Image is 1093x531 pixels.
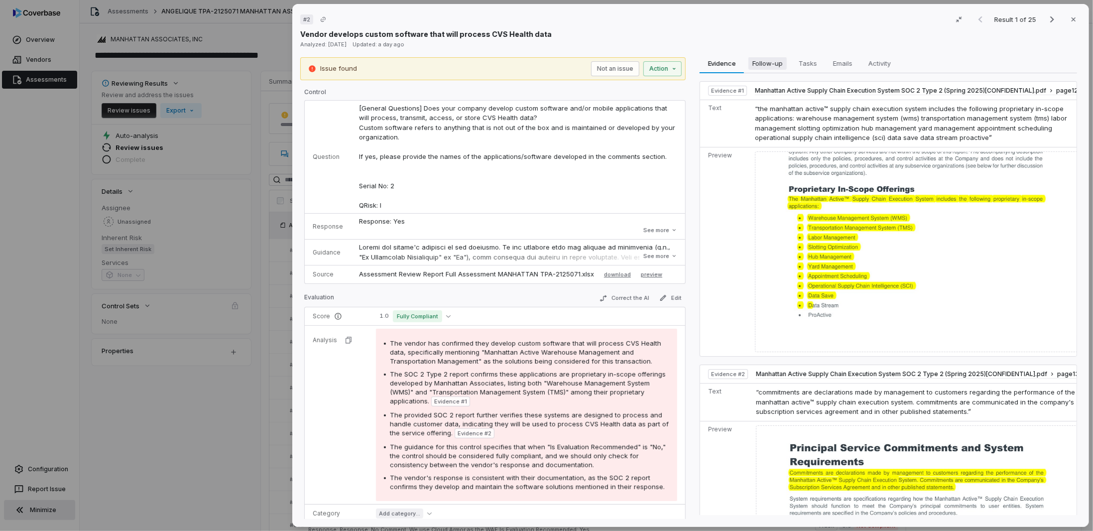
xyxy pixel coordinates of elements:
span: The SOC 2 Type 2 report confirms these applications are proprietary in-scope offerings developed ... [390,370,666,405]
button: See more [640,221,680,239]
span: Manhattan Active Supply Chain Execution System SOC 2 Type 2 (Spring 2025)[CONFIDENTIAL].pdf [755,87,1046,95]
button: See more [640,247,680,265]
p: Question [313,153,343,161]
span: The vendor's response is consistent with their documentation, as the SOC 2 report confirms they d... [390,474,665,491]
p: Assessment Review Report Full Assessment MANHATTAN TPA-2125071.xlsx [359,269,594,279]
span: Evidence # 1 [711,87,744,95]
button: Copy link [314,10,332,28]
button: Manhattan Active Supply Chain Execution System SOC 2 Type 2 (Spring 2025)[CONFIDENTIAL].pdfpage12 [755,87,1078,95]
p: Score [313,312,360,320]
span: Activity [864,57,895,70]
span: [General Questions] Does your company develop custom software and/or mobile applications that wil... [359,104,677,209]
span: Evidence [704,57,740,70]
p: Source [313,270,343,278]
p: Guidance [313,249,343,257]
span: Evidence # 2 [458,429,491,437]
span: Tasks [795,57,821,70]
span: Evidence # 2 [711,370,745,378]
td: Text [700,100,751,147]
p: Evaluation [304,293,334,305]
span: The vendor has confirmed they develop custom software that will process CVS Health data, specific... [390,339,661,365]
span: “commitments are declarations made by management to customers regarding the performance of the ma... [756,388,1075,415]
span: page 13 [1057,370,1079,378]
span: The provided SOC 2 report further verifies these systems are designed to process and handle custo... [390,411,669,437]
span: Follow-up [748,57,787,70]
span: Evidence # 1 [434,398,467,405]
button: Next result [1042,13,1062,25]
span: Fully Compliant [393,310,442,322]
span: Manhattan Active Supply Chain Execution System SOC 2 Type 2 (Spring 2025)[CONFIDENTIAL].pdf [756,370,1047,378]
td: Text [700,384,752,421]
p: Issue found [320,64,357,74]
span: # 2 [303,15,310,23]
p: Response: Yes Comment: Manhattan Active Warehouse Management and Transportation Management are th... [359,217,677,275]
p: Analysis [313,336,337,344]
p: Control [304,88,686,100]
button: Not an issue [591,61,639,76]
p: Vendor develops custom software that will process CVS Health data [300,29,552,39]
button: preview [641,268,662,280]
span: Emails [829,57,856,70]
button: download [600,268,635,280]
button: Edit [655,292,686,304]
button: Manhattan Active Supply Chain Execution System SOC 2 Type 2 (Spring 2025)[CONFIDENTIAL].pdfpage13 [756,370,1079,379]
button: 1.0Fully Compliant [376,310,455,322]
p: Response [313,223,343,231]
td: Preview [700,147,751,356]
p: Loremi dol sitame'c adipisci el sed doeiusmo. Te inc utlabore etdo mag aliquae ad minimvenia (q.n... [359,243,677,447]
button: Correct the AI [596,292,653,304]
span: page 12 [1056,87,1078,95]
span: Add category... [376,509,423,519]
span: Updated: a day ago [353,41,404,48]
span: The guidance for this control specifies that when "Is Evaluation Recommended" is "No," the contro... [390,443,666,469]
img: 374c7b685a064cd89016e20297206190_original.jpg_w1200.jpg [755,151,1078,353]
p: Result 1 of 25 [994,14,1038,25]
p: Category [313,510,360,518]
button: Action [643,61,682,76]
span: Analyzed: [DATE] [300,41,347,48]
span: “the manhattan active™ supply chain execution system includes the following proprietary in-scope ... [755,105,1067,142]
